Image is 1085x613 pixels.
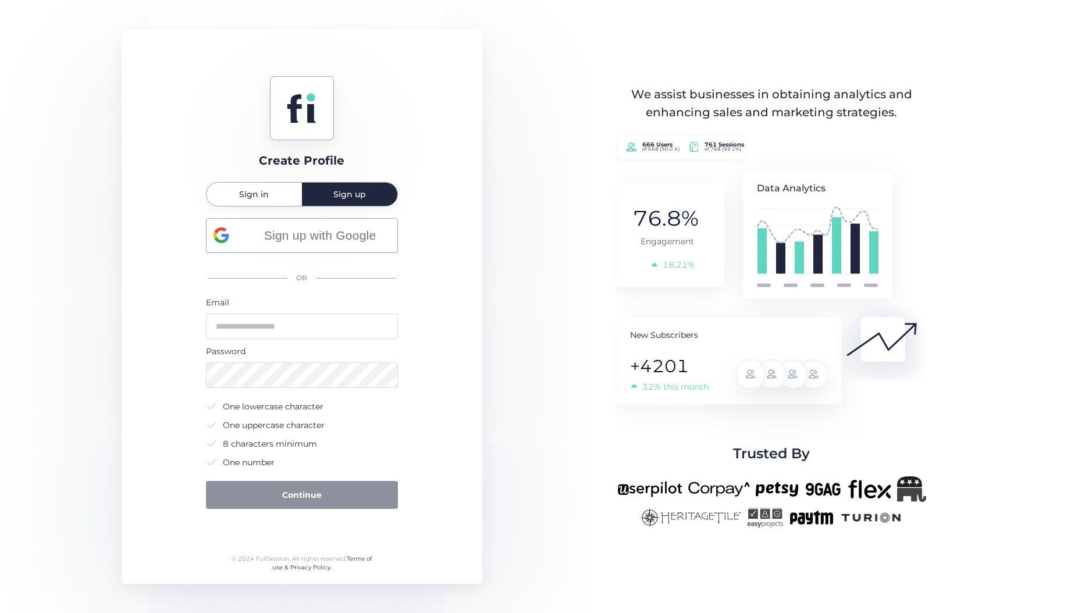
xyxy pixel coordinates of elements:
[705,146,742,152] tspan: of 768 (99.1%)
[756,476,798,502] img: petsy-new.png
[641,236,695,247] tspan: Engagement
[747,508,783,528] img: easyprojects-new.png
[630,355,689,377] tspan: +4201
[226,554,377,572] div: © 2024 FullSession. All rights reserved.
[206,296,398,309] div: Email
[789,508,834,528] img: paytm-new.png
[705,141,745,148] tspan: 761 Sessions
[642,141,673,148] tspan: 666 Users
[239,190,269,198] span: Sign in
[804,476,842,502] img: 9gag-new.png
[206,345,398,358] div: Password
[250,226,390,245] span: Sign up with Google
[642,382,709,392] tspan: 32% this month
[223,418,325,432] div: One uppercase character
[206,481,398,509] button: Continue
[333,190,366,198] span: Sign up
[223,437,317,451] div: 8 characters minimum
[757,183,826,194] tspan: Data Analytics
[634,205,699,230] tspan: 76.8%
[223,400,323,414] div: One lowercase character
[663,259,695,269] tspan: 18,21%
[617,476,682,502] img: userpilot-new.png
[848,476,891,502] img: flex-new.png
[642,146,680,152] tspan: of 668 (90.0 %)
[206,266,398,291] div: OR
[897,476,926,502] img: Republicanlogo-bw.png
[839,508,903,528] img: turion-new.png
[688,476,750,502] img: corpay-new.png
[733,443,810,465] span: Trusted By
[640,508,741,528] img: heritagetile-new.png
[223,455,275,469] div: One number
[259,152,344,170] div: Create Profile
[618,85,925,122] div: We assist businesses in obtaining analytics and enhancing sales and marketing strategies.
[630,329,698,340] tspan: New Subscribers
